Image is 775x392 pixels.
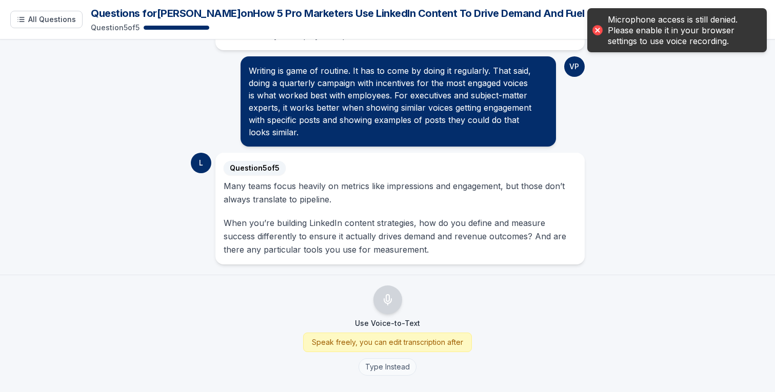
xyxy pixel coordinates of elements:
[224,216,577,256] p: When you’re building LinkedIn content strategies, how do you define and measure success different...
[91,6,765,20] h1: Questions for [PERSON_NAME] on How 5 Pro Marketers Use LinkedIn Content To Drive Demand And Fuel GTM
[608,14,757,46] div: Microphone access is still denied. Please enable it in your browser settings to use voice recording.
[191,153,211,173] div: L
[91,23,140,33] p: Question 5 of 5
[303,333,472,352] div: Speak freely, you can edit transcription after
[224,179,577,206] p: Many teams focus heavily on metrics like impressions and engagement, but those don’t always trans...
[249,65,547,138] div: Writing is game of routine. It has to come by doing it regularly. That said, doing a quarterly ca...
[373,285,402,314] button: Use Voice-to-Text
[564,56,585,77] div: VP
[359,358,416,376] button: Type Instead
[355,318,420,328] p: Use Voice-to-Text
[224,161,286,175] span: Question 5 of 5
[10,11,83,28] button: Show all questions
[28,14,76,25] span: All Questions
